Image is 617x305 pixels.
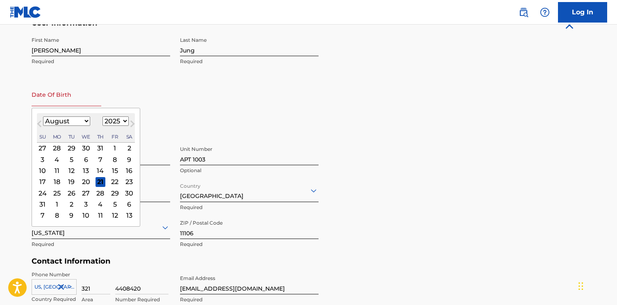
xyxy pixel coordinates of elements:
[110,143,120,153] div: Choose Friday, August 1st, 2025
[32,296,77,303] p: Country Required
[81,210,91,220] div: Choose Wednesday, September 10th, 2025
[578,274,583,298] div: Drag
[66,199,76,209] div: Choose Tuesday, September 2nd, 2025
[576,266,617,305] iframe: Chat Widget
[37,177,47,187] div: Choose Sunday, August 17th, 2025
[115,296,168,303] p: Number Required
[180,296,319,303] p: Required
[180,178,200,190] label: Country
[81,166,91,175] div: Choose Wednesday, August 13th, 2025
[52,188,61,198] div: Choose Monday, August 25th, 2025
[126,119,139,132] button: Next Month
[66,132,76,141] div: Tuesday
[180,167,319,174] p: Optional
[180,204,319,211] p: Required
[52,143,61,153] div: Choose Monday, July 28th, 2025
[95,143,105,153] div: Choose Thursday, July 31st, 2025
[32,133,586,142] h5: Personal Address
[124,199,134,209] div: Choose Saturday, September 6th, 2025
[10,6,41,18] img: MLC Logo
[66,166,76,175] div: Choose Tuesday, August 12th, 2025
[95,155,105,164] div: Choose Thursday, August 7th, 2025
[32,58,170,65] p: Required
[52,199,61,209] div: Choose Monday, September 1st, 2025
[95,199,105,209] div: Choose Thursday, September 4th, 2025
[124,143,134,153] div: Choose Saturday, August 2nd, 2025
[124,166,134,175] div: Choose Saturday, August 16th, 2025
[37,188,47,198] div: Choose Sunday, August 24th, 2025
[110,166,120,175] div: Choose Friday, August 15th, 2025
[110,132,120,141] div: Friday
[110,199,120,209] div: Choose Friday, September 5th, 2025
[515,4,532,20] a: Public Search
[124,155,134,164] div: Choose Saturday, August 9th, 2025
[81,132,91,141] div: Wednesday
[124,188,134,198] div: Choose Saturday, August 30th, 2025
[81,199,91,209] div: Choose Wednesday, September 3rd, 2025
[66,143,76,153] div: Choose Tuesday, July 29th, 2025
[81,155,91,164] div: Choose Wednesday, August 6th, 2025
[37,210,47,220] div: Choose Sunday, September 7th, 2025
[37,143,47,153] div: Choose Sunday, July 27th, 2025
[558,2,607,23] a: Log In
[124,210,134,220] div: Choose Saturday, September 13th, 2025
[52,132,61,141] div: Monday
[32,257,319,266] h5: Contact Information
[82,296,110,303] p: Area
[537,4,553,20] div: Help
[81,143,91,153] div: Choose Wednesday, July 30th, 2025
[81,177,91,187] div: Choose Wednesday, August 20th, 2025
[52,210,61,220] div: Choose Monday, September 8th, 2025
[32,108,140,227] div: Choose Date
[519,7,528,17] img: search
[95,188,105,198] div: Choose Thursday, August 28th, 2025
[33,119,46,132] button: Previous Month
[52,166,61,175] div: Choose Monday, August 11th, 2025
[110,188,120,198] div: Choose Friday, August 29th, 2025
[66,188,76,198] div: Choose Tuesday, August 26th, 2025
[37,166,47,175] div: Choose Sunday, August 10th, 2025
[66,155,76,164] div: Choose Tuesday, August 5th, 2025
[52,177,61,187] div: Choose Monday, August 18th, 2025
[110,177,120,187] div: Choose Friday, August 22nd, 2025
[37,199,47,209] div: Choose Sunday, August 31st, 2025
[66,177,76,187] div: Choose Tuesday, August 19th, 2025
[180,241,319,248] p: Required
[81,188,91,198] div: Choose Wednesday, August 27th, 2025
[180,180,319,200] div: [GEOGRAPHIC_DATA]
[37,132,47,141] div: Sunday
[95,132,105,141] div: Thursday
[32,241,170,248] p: Required
[110,210,120,220] div: Choose Friday, September 12th, 2025
[52,155,61,164] div: Choose Monday, August 4th, 2025
[124,132,134,141] div: Saturday
[37,143,135,221] div: Month August, 2025
[540,7,550,17] img: help
[180,58,319,65] p: Required
[66,210,76,220] div: Choose Tuesday, September 9th, 2025
[37,155,47,164] div: Choose Sunday, August 3rd, 2025
[110,155,120,164] div: Choose Friday, August 8th, 2025
[95,177,105,187] div: Choose Thursday, August 21st, 2025
[124,177,134,187] div: Choose Saturday, August 23rd, 2025
[95,166,105,175] div: Choose Thursday, August 14th, 2025
[95,210,105,220] div: Choose Thursday, September 11th, 2025
[563,18,576,32] img: close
